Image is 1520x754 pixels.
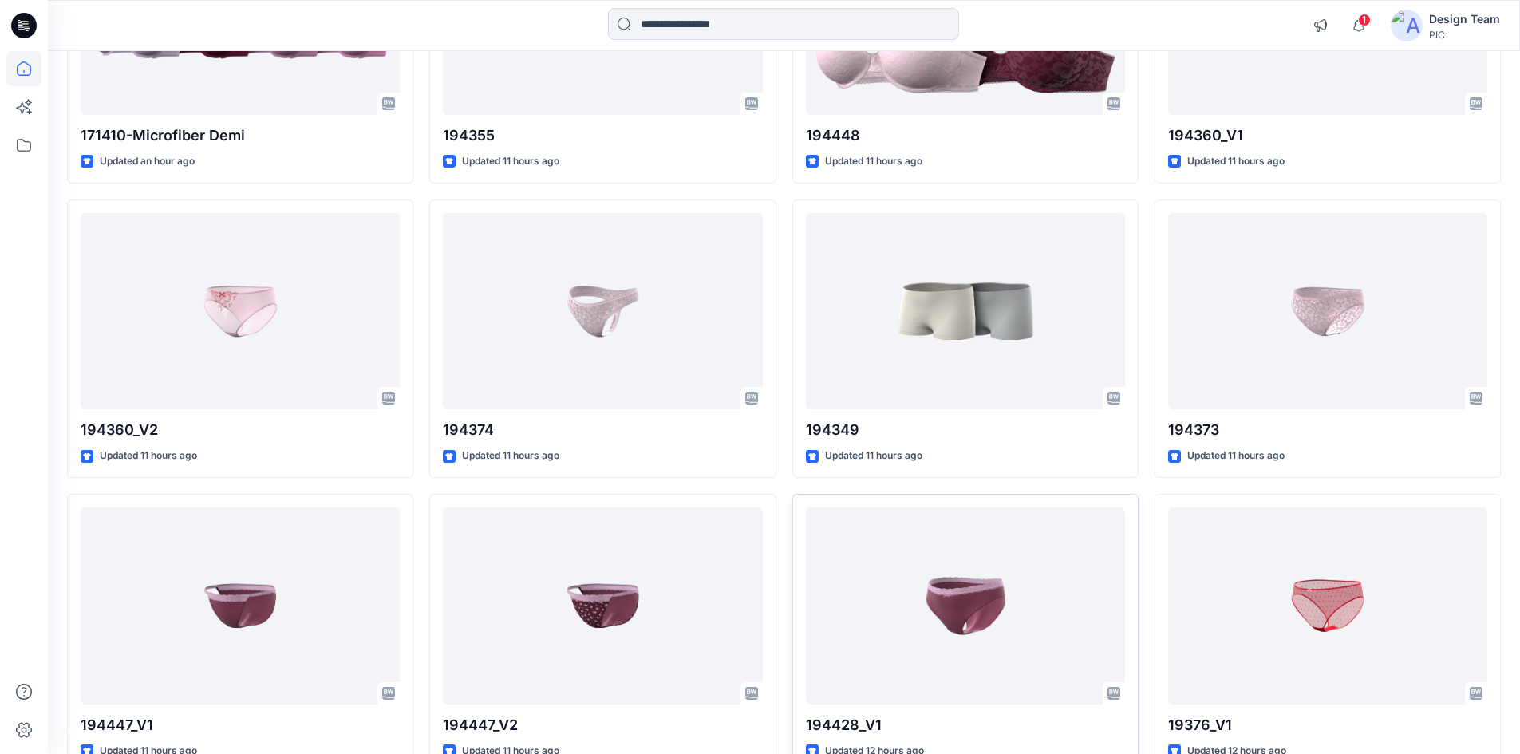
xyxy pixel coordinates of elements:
[1391,10,1423,41] img: avatar
[806,419,1125,441] p: 194349
[81,213,400,410] a: 194360_V2
[81,419,400,441] p: 194360_V2
[1429,29,1500,41] div: PIC
[806,124,1125,147] p: 194448
[100,448,197,464] p: Updated 11 hours ago
[1187,153,1285,170] p: Updated 11 hours ago
[806,714,1125,736] p: 194428_V1
[443,714,762,736] p: 194447_V2
[1168,213,1487,410] a: 194373
[1168,124,1487,147] p: 194360_V1
[1358,14,1371,26] span: 1
[1168,419,1487,441] p: 194373
[81,507,400,705] a: 194447_V1
[1429,10,1500,29] div: Design Team
[462,448,559,464] p: Updated 11 hours ago
[81,714,400,736] p: 194447_V1
[1168,714,1487,736] p: 19376_V1
[443,507,762,705] a: 194447_V2
[806,213,1125,410] a: 194349
[443,124,762,147] p: 194355
[462,153,559,170] p: Updated 11 hours ago
[443,213,762,410] a: 194374
[1168,507,1487,705] a: 19376_V1
[825,448,922,464] p: Updated 11 hours ago
[100,153,195,170] p: Updated an hour ago
[443,419,762,441] p: 194374
[1187,448,1285,464] p: Updated 11 hours ago
[81,124,400,147] p: 171410-Microfiber Demi
[806,507,1125,705] a: 194428_V1
[825,153,922,170] p: Updated 11 hours ago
